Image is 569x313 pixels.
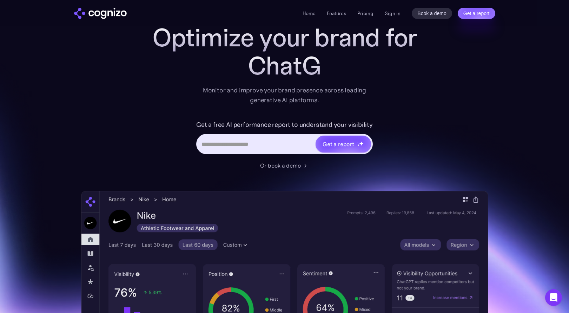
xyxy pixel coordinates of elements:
a: Pricing [357,10,373,17]
form: Hero URL Input Form [196,119,373,158]
a: Sign in [385,9,401,18]
a: Get a reportstarstarstar [315,135,372,153]
div: Open Intercom Messenger [545,289,562,306]
a: Features [327,10,346,17]
img: cognizo logo [74,8,127,19]
img: star [357,142,358,143]
div: Get a report [323,140,354,148]
a: Get a report [458,8,495,19]
div: ChatG [144,52,425,80]
h1: Optimize your brand for [144,24,425,52]
a: Or book a demo [260,161,309,170]
img: star [359,141,364,146]
div: Or book a demo [260,161,301,170]
a: Home [303,10,316,17]
a: home [74,8,127,19]
div: Monitor and improve your brand presence across leading generative AI platforms. [198,85,371,105]
a: Book a demo [412,8,452,19]
label: Get a free AI performance report to understand your visibility [196,119,373,130]
img: star [357,144,360,146]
